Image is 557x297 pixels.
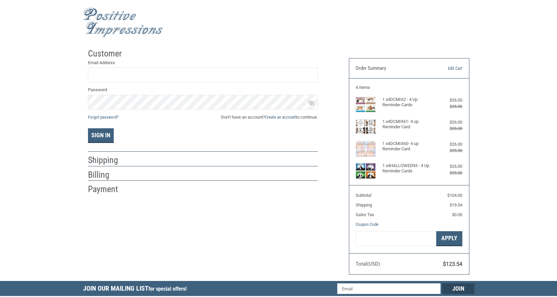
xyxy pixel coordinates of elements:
div: $26.00 [436,163,462,170]
label: Password [88,87,318,93]
span: for special offers! [149,286,187,292]
span: $19.54 [450,202,462,207]
h3: 4 Items [356,85,462,90]
h2: Payment [88,184,127,195]
a: Create an account [265,115,296,120]
div: $35.00 [436,103,462,110]
button: Apply [436,231,462,246]
span: Sales Tax [356,212,374,217]
span: $0.00 [452,212,462,217]
input: Gift Certificate or Coupon Code [356,231,436,246]
div: $35.00 [436,147,462,154]
span: Total (USD) [356,261,380,267]
span: Subtotal [356,193,371,198]
div: $26.00 [436,119,462,126]
h4: 1 x 4HALLOWEEN3 - 4 Up Reminder Cards [382,163,434,174]
h4: 1 x 4DCMIX60- 4 up Reminder Card [382,141,434,152]
div: $35.00 [436,170,462,176]
h2: Customer [88,48,127,59]
input: Join [442,283,474,294]
h3: Order Summary [356,65,428,72]
a: Edit Cart [428,65,462,72]
h4: 1 x 4DCMIX61- 4 up Reminder Card [382,119,434,130]
img: Positive Impressions [83,8,163,37]
button: Sign In [88,128,114,143]
div: $26.00 [436,97,462,104]
span: Don’t have an account? to continue. [221,114,318,121]
label: Email Address [88,59,318,66]
a: Forgot password? [88,115,118,120]
h2: Shipping [88,155,127,166]
span: $123.54 [443,261,462,267]
h4: 1 x 4DCMIX2 - 4 Up Reminder Cards [382,97,434,108]
span: $104.00 [447,193,462,198]
a: Coupon Code [356,222,378,227]
div: $26.00 [436,141,462,148]
div: $35.00 [436,125,462,132]
span: Shipping [356,202,372,207]
input: Email [337,283,441,294]
h2: Billing [88,169,127,180]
